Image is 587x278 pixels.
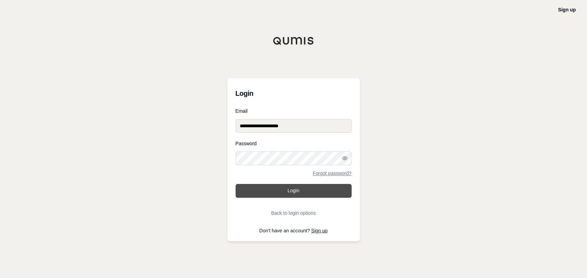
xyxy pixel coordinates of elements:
[313,171,351,176] a: Forgot password?
[273,37,314,45] img: Qumis
[558,7,576,12] a: Sign up
[311,228,328,233] a: Sign up
[236,109,352,113] label: Email
[236,228,352,233] p: Don't have an account?
[236,86,352,100] h3: Login
[236,206,352,220] button: Back to login options
[236,184,352,198] button: Login
[236,141,352,146] label: Password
